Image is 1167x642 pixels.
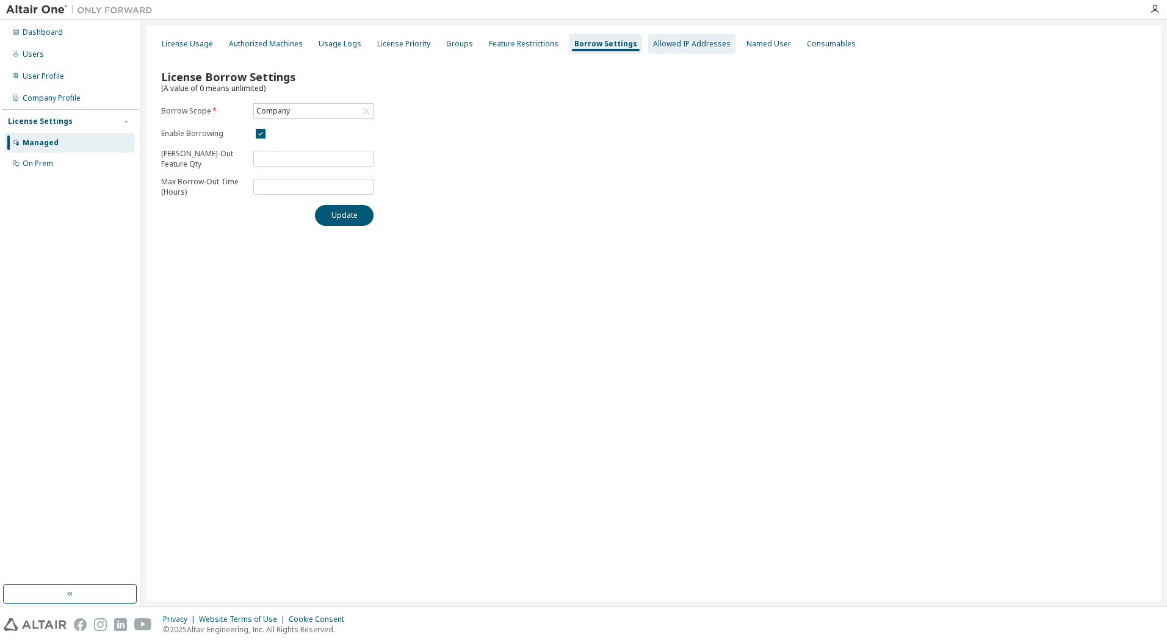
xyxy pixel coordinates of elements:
div: Company [255,104,292,118]
div: Managed [23,138,59,148]
p: Max Borrow-Out Time (Hours) [161,176,246,197]
img: facebook.svg [74,618,87,631]
img: instagram.svg [94,618,107,631]
div: User Profile [23,71,64,81]
div: Company Profile [23,93,81,103]
div: Website Terms of Use [199,615,289,624]
div: Consumables [807,39,856,49]
img: linkedin.svg [114,618,127,631]
img: Altair One [6,4,159,16]
div: Groups [446,39,473,49]
div: Feature Restrictions [489,39,558,49]
img: altair_logo.svg [4,618,67,631]
div: Privacy [163,615,199,624]
span: License Borrow Settings [161,70,295,84]
div: Users [23,49,44,59]
button: Update [315,205,374,226]
div: On Prem [23,159,53,168]
span: (A value of 0 means unlimited) [161,83,266,93]
div: Authorized Machines [229,39,303,49]
div: License Priority [377,39,430,49]
div: License Usage [162,39,213,49]
div: Allowed IP Addresses [653,39,731,49]
div: License Settings [8,117,73,126]
p: © 2025 Altair Engineering, Inc. All Rights Reserved. [163,624,352,635]
div: Usage Logs [319,39,361,49]
div: Named User [746,39,791,49]
div: Borrow Settings [574,39,637,49]
img: youtube.svg [134,618,152,631]
div: Dashboard [23,27,63,37]
div: Company [254,104,373,118]
label: Borrow Scope [161,106,246,116]
label: Enable Borrowing [161,129,246,139]
p: [PERSON_NAME]-Out Feature Qty [161,148,246,169]
div: Cookie Consent [289,615,352,624]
